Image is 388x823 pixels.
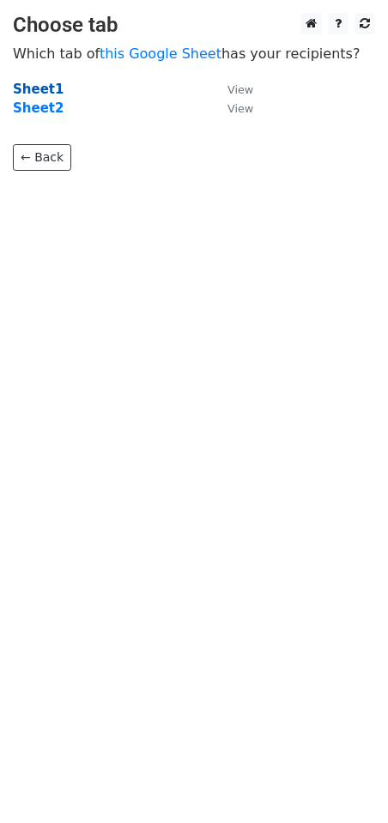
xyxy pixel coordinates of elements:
[13,13,375,38] h3: Choose tab
[100,45,221,62] a: this Google Sheet
[13,144,71,171] a: ← Back
[210,100,253,116] a: View
[13,82,64,97] a: Sheet1
[210,82,253,97] a: View
[13,100,64,116] a: Sheet2
[13,45,375,63] p: Which tab of has your recipients?
[227,102,253,115] small: View
[227,83,253,96] small: View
